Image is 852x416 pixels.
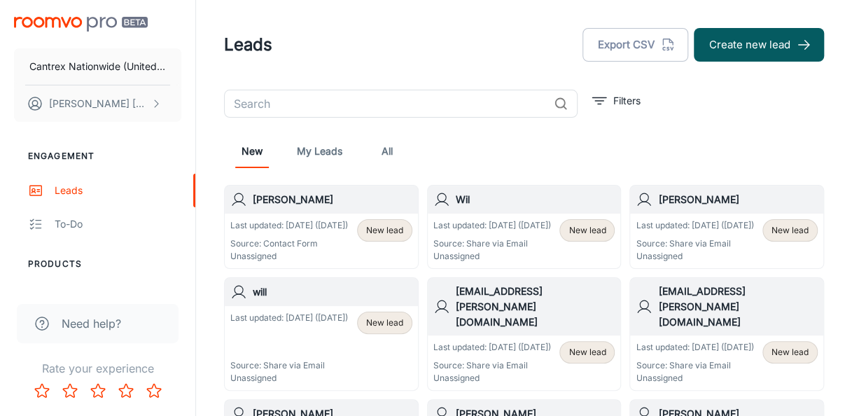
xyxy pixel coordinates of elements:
img: Roomvo PRO Beta [14,17,148,32]
a: [EMAIL_ADDRESS][PERSON_NAME][DOMAIN_NAME]Last updated: [DATE] ([DATE])Source: Share via EmailUnas... [427,277,622,391]
span: New lead [568,224,606,237]
div: Leads [55,183,181,198]
div: To-do [55,216,181,232]
input: Search [224,90,548,118]
h6: [EMAIL_ADDRESS][PERSON_NAME][DOMAIN_NAME] [658,284,818,330]
a: [PERSON_NAME]Last updated: [DATE] ([DATE])Source: Share via EmailUnassignedNew lead [629,185,824,269]
p: Unassigned [230,250,348,263]
h6: [PERSON_NAME] [253,192,412,207]
p: Unassigned [636,372,753,384]
button: Rate 1 star [28,377,56,405]
button: filter [589,90,644,112]
p: [PERSON_NAME] [PERSON_NAME] [49,96,148,111]
span: New lead [366,224,403,237]
a: My Leads [297,134,342,168]
p: Last updated: [DATE] ([DATE]) [636,341,753,354]
a: willLast updated: [DATE] ([DATE])Source: Share via EmailUnassignedNew lead [224,277,419,391]
a: New [235,134,269,168]
p: Unassigned [636,250,753,263]
span: Need help? [62,315,121,332]
p: Source: Share via Email [636,359,753,372]
p: Last updated: [DATE] ([DATE]) [636,219,753,232]
h6: will [253,284,412,300]
button: Export CSV [582,28,688,62]
button: Create new lead [694,28,824,62]
h6: [PERSON_NAME] [658,192,818,207]
span: New lead [771,346,809,359]
p: Source: Share via Email [636,237,753,250]
p: Unassigned [230,372,348,384]
button: Rate 4 star [112,377,140,405]
p: Last updated: [DATE] ([DATE]) [433,341,551,354]
p: Last updated: [DATE] ([DATE]) [230,312,348,324]
p: Rate your experience [11,360,184,377]
a: [EMAIL_ADDRESS][PERSON_NAME][DOMAIN_NAME]Last updated: [DATE] ([DATE])Source: Share via EmailUnas... [629,277,824,391]
a: All [370,134,404,168]
p: Source: Share via Email [433,359,551,372]
button: [PERSON_NAME] [PERSON_NAME] [14,85,181,122]
p: Cantrex Nationwide (United Floors) [29,59,166,74]
span: New lead [568,346,606,359]
h6: Wil [456,192,615,207]
button: Rate 2 star [56,377,84,405]
p: Last updated: [DATE] ([DATE]) [433,219,551,232]
a: WilLast updated: [DATE] ([DATE])Source: Share via EmailUnassignedNew lead [427,185,622,269]
p: Last updated: [DATE] ([DATE]) [230,219,348,232]
h1: Leads [224,32,272,57]
p: Filters [613,93,641,109]
a: [PERSON_NAME]Last updated: [DATE] ([DATE])Source: Contact FormUnassignedNew lead [224,185,419,269]
p: Source: Share via Email [230,359,348,372]
button: Cantrex Nationwide (United Floors) [14,48,181,85]
p: Unassigned [433,250,551,263]
span: New lead [771,224,809,237]
span: New lead [366,317,403,329]
h6: [EMAIL_ADDRESS][PERSON_NAME][DOMAIN_NAME] [456,284,615,330]
p: Source: Share via Email [433,237,551,250]
p: Source: Contact Form [230,237,348,250]
button: Rate 3 star [84,377,112,405]
button: Rate 5 star [140,377,168,405]
p: Unassigned [433,372,551,384]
